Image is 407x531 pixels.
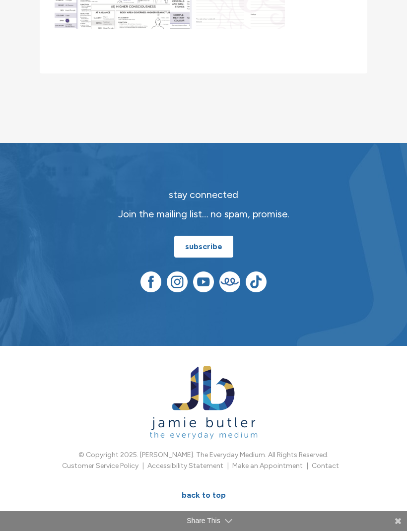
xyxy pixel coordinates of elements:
[150,427,258,436] a: Jamie Butler. The Everyday Medium
[167,271,188,292] img: Instagram
[147,462,223,470] a: Accessibility Statement
[193,271,214,292] img: YouTube
[312,462,339,470] a: Contact
[171,484,237,506] a: BACK TO TOP
[62,462,138,470] a: Customer Service Policy
[174,236,233,258] a: subscribe
[40,206,367,222] p: Join the mailing list… no spam, promise.
[232,462,303,470] a: Make an Appointment
[40,450,367,461] p: © Copyright 2025. [PERSON_NAME]. The Everyday Medium. All Rights Reserved.
[219,271,240,292] img: Teespring
[150,366,258,440] img: Jamie Butler. The Everyday Medium
[40,190,367,200] h2: stay connected
[246,271,267,292] img: TikTok
[140,271,161,292] img: Facebook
